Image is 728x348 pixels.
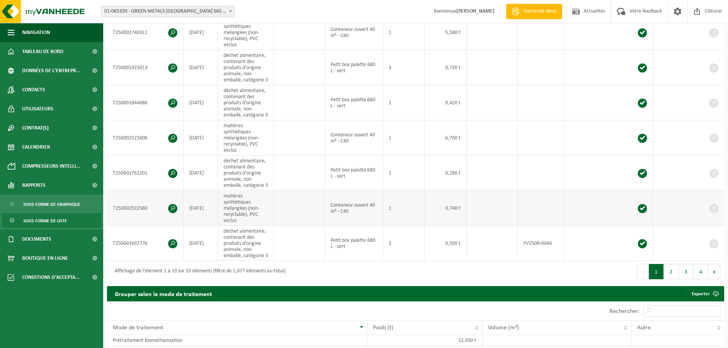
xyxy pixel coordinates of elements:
[383,155,425,191] td: 1
[649,264,664,279] button: 1
[107,85,183,120] td: T250001844086
[383,85,425,120] td: 2
[183,191,218,226] td: [DATE]
[383,120,425,155] td: 1
[22,138,50,157] span: Calendrier
[664,264,679,279] button: 2
[22,99,54,118] span: Utilisateurs
[218,191,274,226] td: matières synthétiques mélangées (non-recyclable), PVC exclus
[111,265,285,278] div: Affichage de l'élément 1 à 10 sur 33 éléments (filtré de 1,077 éléments au total)
[522,8,558,15] span: Demande devis
[425,226,467,261] td: 0,500 t
[22,61,81,80] span: Données de l'entrepr...
[325,50,383,85] td: Petit box palette 680 L - vert
[456,8,495,14] strong: [PERSON_NAME]
[2,213,101,228] a: Sous forme de liste
[425,191,467,226] td: 3,740 t
[383,50,425,85] td: 3
[22,23,50,42] span: Navigation
[22,118,49,138] span: Contrat(s)
[22,80,45,99] span: Contacts
[183,85,218,120] td: [DATE]
[367,335,482,346] td: 12,050 t
[183,15,218,50] td: [DATE]
[107,120,183,155] td: T250002522606
[425,15,467,50] td: 5,580 t
[22,230,51,249] span: Documents
[325,85,383,120] td: Petit box palette 680 L - vert
[373,325,393,331] span: Poids (t)
[383,191,425,226] td: 1
[218,15,274,50] td: matières synthétiques mélangées (non-recyclable), PVC exclus
[679,264,694,279] button: 3
[325,155,383,191] td: Petit box palette 680 L - vert
[107,335,367,346] td: Prétraitement biométhanisation
[107,191,183,226] td: T250002522580
[107,50,183,85] td: T250001925013
[425,155,467,191] td: 0,280 t
[425,85,467,120] td: 0,420 t
[218,120,274,155] td: matières synthétiques mélangées (non-recyclable), PVC exclus
[218,50,274,85] td: déchet alimentaire, contenant des produits d'origine animale, non emballé, catégorie 3
[22,176,45,195] span: Rapports
[107,155,183,191] td: T250001762201
[637,325,651,331] span: Autre
[383,15,425,50] td: 1
[425,50,467,85] td: 0,720 t
[22,157,81,176] span: Compresseurs intelli...
[218,226,274,261] td: déchet alimentaire, contenant des produits d'origine animale, non emballé, catégorie 3
[23,214,67,228] span: Sous forme de liste
[694,264,709,279] button: 4
[637,264,649,279] button: Previous
[488,325,519,331] span: Volume (m³)
[325,226,383,261] td: Petit box palette 680 L - vert
[325,191,383,226] td: Conteneur ouvert 40 m³ - C40
[183,120,218,155] td: [DATE]
[2,197,101,211] a: Sous forme de graphique
[22,268,80,287] span: Conditions d'accepta...
[325,15,383,50] td: Conteneur ouvert 40 m³ - C40
[709,264,720,279] button: Next
[183,50,218,85] td: [DATE]
[23,197,80,212] span: Sous forme de graphique
[107,15,183,50] td: T250002740311
[183,155,218,191] td: [DATE]
[218,155,274,191] td: déchet alimentaire, contenant des produits d'origine animale, non emballé, catégorie 3
[107,226,183,261] td: T250001697776
[101,6,234,17] span: 01-065339 - GREEN METALS FRANCE SAS - ONNAING
[101,6,235,17] span: 01-065339 - GREEN METALS FRANCE SAS - ONNAING
[383,226,425,261] td: 2
[686,286,723,301] a: Exporter
[325,120,383,155] td: Conteneur ouvert 40 m³ - C40
[518,226,564,261] td: FV2508-0044
[425,120,467,155] td: 6,700 t
[183,226,218,261] td: [DATE]
[610,308,640,314] label: Rechercher:
[113,325,163,331] span: Mode de traitement
[22,249,68,268] span: Boutique en ligne
[218,85,274,120] td: déchet alimentaire, contenant des produits d'origine animale, non emballé, catégorie 3
[506,4,562,19] a: Demande devis
[22,42,63,61] span: Tableau de bord
[107,286,220,301] h2: Grouper selon le mode de traitement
